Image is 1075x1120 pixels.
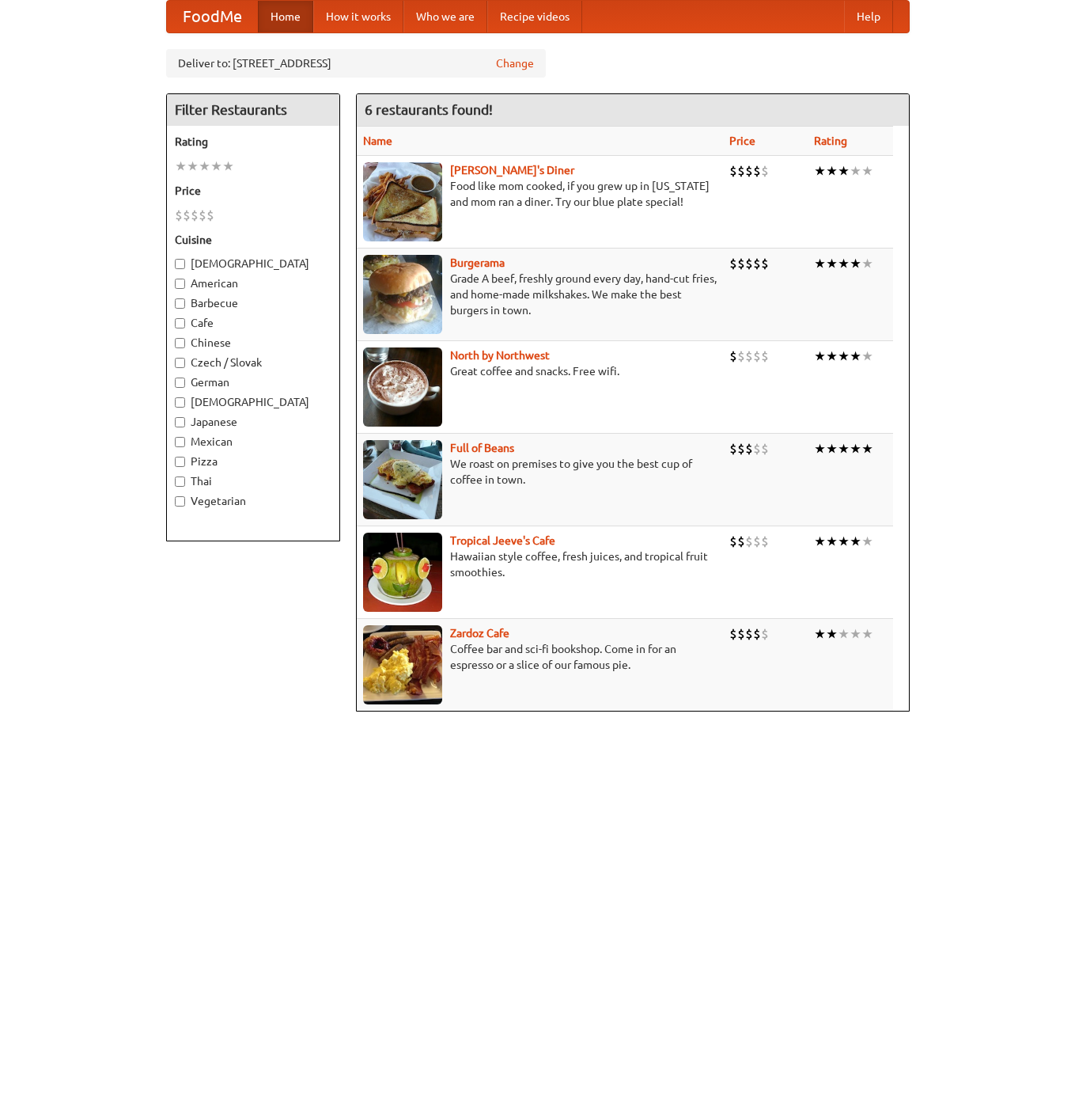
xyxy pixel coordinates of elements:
[844,1,893,32] a: Help
[737,255,745,272] li: $
[210,158,222,175] li: ★
[175,279,185,289] input: American
[175,397,185,408] input: [DEMOGRAPHIC_DATA]
[199,158,210,175] li: ★
[753,162,761,180] li: $
[175,417,185,427] input: Japanese
[814,255,826,272] li: ★
[826,533,838,550] li: ★
[258,1,313,32] a: Home
[175,335,331,351] label: Chinese
[175,355,331,370] label: Czech / Slovak
[450,256,505,269] b: Burgerama
[814,625,826,643] li: ★
[850,625,861,643] li: ★
[745,255,753,272] li: $
[175,374,331,390] label: German
[753,440,761,457] li: $
[850,162,861,180] li: ★
[363,625,442,704] img: zardoz.jpg
[761,440,769,457] li: $
[838,625,850,643] li: ★
[826,625,838,643] li: ★
[363,549,717,580] p: Hawaiian style coffee, fresh juices, and tropical fruit smoothies.
[861,440,873,457] li: ★
[175,437,185,447] input: Mexican
[222,158,234,175] li: ★
[175,183,331,199] h5: Price
[450,534,555,547] a: Tropical Jeeve's Cafe
[861,255,873,272] li: ★
[167,1,258,32] a: FoodMe
[363,255,442,334] img: burgerama.jpg
[737,162,745,180] li: $
[175,378,185,388] input: German
[729,347,737,365] li: $
[745,533,753,550] li: $
[175,496,185,507] input: Vegetarian
[175,476,185,487] input: Thai
[737,347,745,365] li: $
[729,440,737,457] li: $
[175,158,187,175] li: ★
[761,255,769,272] li: $
[175,414,331,430] label: Japanese
[175,457,185,467] input: Pizza
[729,625,737,643] li: $
[175,134,331,150] h5: Rating
[761,625,769,643] li: $
[175,256,331,271] label: [DEMOGRAPHIC_DATA]
[175,207,183,224] li: $
[861,625,873,643] li: ★
[175,434,331,450] label: Mexican
[826,162,838,180] li: ★
[363,363,717,379] p: Great coffee and snacks. Free wifi.
[850,255,861,272] li: ★
[363,440,442,519] img: beans.jpg
[175,232,331,248] h5: Cuisine
[363,533,442,612] img: jeeves.jpg
[826,255,838,272] li: ★
[745,347,753,365] li: $
[753,625,761,643] li: $
[166,49,546,78] div: Deliver to: [STREET_ADDRESS]
[175,259,185,269] input: [DEMOGRAPHIC_DATA]
[814,135,847,147] a: Rating
[175,454,331,469] label: Pizza
[183,207,191,224] li: $
[838,440,850,457] li: ★
[850,440,861,457] li: ★
[450,627,509,640] b: Zardoz Cafe
[729,533,737,550] li: $
[191,207,199,224] li: $
[175,493,331,509] label: Vegetarian
[737,533,745,550] li: $
[761,533,769,550] li: $
[363,135,392,147] a: Name
[729,255,737,272] li: $
[403,1,487,32] a: Who we are
[363,347,442,427] img: north.jpg
[814,162,826,180] li: ★
[737,440,745,457] li: $
[450,164,574,177] a: [PERSON_NAME]'s Diner
[175,358,185,368] input: Czech / Slovak
[753,347,761,365] li: $
[450,442,514,454] a: Full of Beans
[175,394,331,410] label: [DEMOGRAPHIC_DATA]
[753,533,761,550] li: $
[175,315,331,331] label: Cafe
[363,641,717,673] p: Coffee bar and sci-fi bookshop. Come in for an espresso or a slice of our famous pie.
[363,162,442,241] img: sallys.jpg
[313,1,403,32] a: How it works
[826,440,838,457] li: ★
[838,533,850,550] li: ★
[199,207,206,224] li: $
[861,533,873,550] li: ★
[167,94,339,126] h4: Filter Restaurants
[745,162,753,180] li: $
[814,533,826,550] li: ★
[745,625,753,643] li: $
